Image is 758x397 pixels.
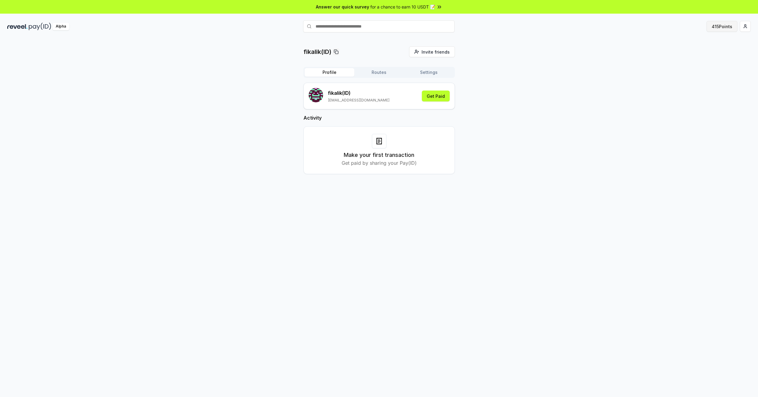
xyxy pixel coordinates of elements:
[29,23,51,30] img: pay_id
[303,48,331,56] p: fikalik(ID)
[7,23,28,30] img: reveel_dark
[404,68,454,77] button: Settings
[52,23,69,30] div: Alpha
[305,68,354,77] button: Profile
[328,98,389,103] p: [EMAIL_ADDRESS][DOMAIN_NAME]
[316,4,369,10] span: Answer our quick survey
[707,21,737,32] button: 415Points
[303,114,455,121] h2: Activity
[370,4,435,10] span: for a chance to earn 10 USDT 📝
[342,159,417,167] p: Get paid by sharing your Pay(ID)
[354,68,404,77] button: Routes
[409,46,455,57] button: Invite friends
[344,151,414,159] h3: Make your first transaction
[422,49,450,55] span: Invite friends
[328,89,389,97] p: fikalik (ID)
[422,91,450,101] button: Get Paid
